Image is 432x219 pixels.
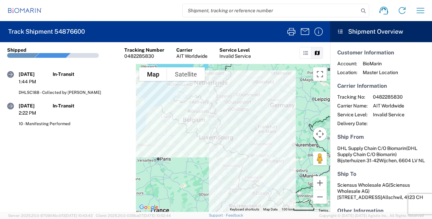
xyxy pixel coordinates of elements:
h5: Other Information [337,207,425,214]
h5: Ship To [337,171,425,177]
a: Support [209,213,226,217]
header: Shipment Overview [330,21,432,42]
span: Carrier Name: [337,103,367,109]
div: AIT Worldwide [176,53,208,59]
div: In-Transit [53,103,129,109]
button: Show street map [139,67,167,81]
button: Show satellite imagery [167,67,205,81]
address: Wijchen, 6604 LV NL [337,145,425,164]
button: Map Data [263,207,277,212]
span: Server: 2025.20.0-970904bc0f3 [8,214,93,218]
button: Zoom in [313,176,327,190]
button: Zoom out [313,190,327,204]
span: Account: [337,61,357,67]
span: [DATE] 10:43:43 [65,214,93,218]
img: Google [138,203,160,212]
div: [DATE] [19,71,53,77]
div: Tracking Number [124,47,164,53]
span: Sciensus Wholesale AG [STREET_ADDRESS] [337,182,410,200]
div: In-Transit [53,71,129,77]
span: Tracking No: [337,94,367,100]
button: Map Scale: 100 km per 59 pixels [280,207,317,212]
h5: Customer Information [337,49,425,56]
button: Map camera controls [313,127,327,141]
span: DHL Supply Chain C/O Biomarin [337,146,406,151]
div: Carrier [176,47,208,53]
a: Feedback [226,213,243,217]
a: Open this area in Google Maps (opens a new window) [138,203,160,212]
span: BioMarin [363,61,398,67]
div: 2:22 PM [19,110,53,116]
div: 10 - Manifesting Performed [19,121,129,127]
span: Delivery Date: [337,120,367,127]
button: Drag Pegman onto the map to open Street View [313,152,327,165]
h2: Track Shipment 54876600 [8,28,85,36]
button: Toggle fullscreen view [313,67,327,81]
span: (Sciensus Wholesale AG) [337,182,410,194]
span: [DATE] 10:52:44 [143,214,171,218]
div: Invalid Service [219,53,251,59]
input: Shipment, tracking or reference number [183,4,359,17]
span: 0482285830 [373,94,404,100]
div: Shipped [7,47,26,53]
span: (DHL Supply Chain C/O Biomarin) [337,146,417,157]
span: Invalid Service [373,112,404,118]
span: Client: 2025.20.0-035ba07 [96,214,171,218]
span: Service Level: [337,112,367,118]
span: Master Location [363,69,398,75]
span: AIT Worldwide [373,103,404,109]
div: 1:44 PM [19,79,53,85]
span: Bijsterhuizen 31-42 [337,158,379,163]
div: Service Level [219,47,251,53]
span: Copyright © [DATE]-[DATE] Agistix Inc., All Rights Reserved [319,213,424,219]
h5: Carrier Information [337,83,425,89]
div: 0482285830 [124,53,164,59]
div: [DATE] [19,103,53,109]
h5: Ship From [337,134,425,140]
span: 100 km [282,207,293,211]
address: Allschwil, 4123 CH [337,182,425,200]
a: Terms [319,208,328,212]
span: Location: [337,69,357,75]
button: Keyboard shortcuts [230,207,259,212]
img: biomarin [8,4,42,17]
div: DHLSC188 - Collected by [PERSON_NAME] [19,89,129,96]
